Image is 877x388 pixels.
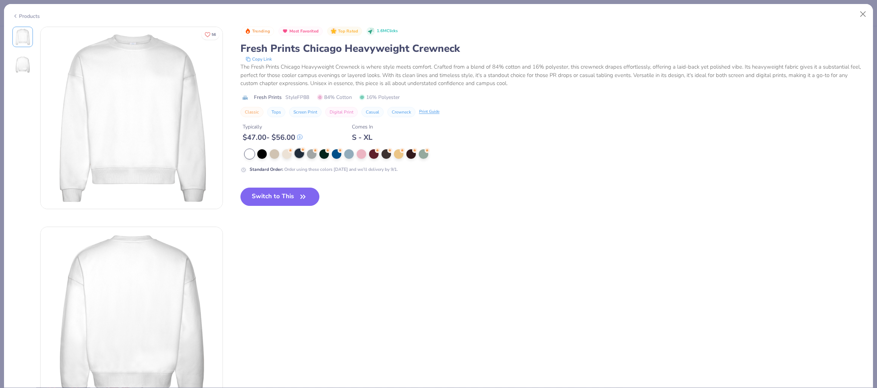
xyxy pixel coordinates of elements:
[240,95,250,100] img: brand logo
[243,133,303,142] div: $ 47.00 - $ 56.00
[241,27,274,36] button: Badge Button
[285,93,309,101] span: Style FP88
[243,55,274,63] button: copy to clipboard
[419,109,440,115] div: Print Guide
[387,107,415,117] button: Crewneck
[267,107,285,117] button: Tops
[14,56,31,73] img: Back
[331,28,337,34] img: Top Rated sort
[212,33,216,37] span: 56
[240,63,865,88] div: The Fresh Prints Chicago Heavyweight Crewneck is where style meets comfort. Crafted from a blend ...
[240,188,320,206] button: Switch to This
[338,29,358,33] span: Top Rated
[282,28,288,34] img: Most Favorited sort
[325,107,358,117] button: Digital Print
[250,166,398,173] div: Order using these colors [DATE] and we’ll delivery by 9/1.
[278,27,323,36] button: Badge Button
[352,133,373,142] div: S - XL
[352,123,373,131] div: Comes In
[289,107,322,117] button: Screen Print
[254,93,282,101] span: Fresh Prints
[41,27,223,209] img: Front
[12,12,40,20] div: Products
[856,7,870,21] button: Close
[359,93,400,101] span: 16% Polyester
[252,29,270,33] span: Trending
[250,166,283,172] strong: Standard Order :
[245,28,251,34] img: Trending sort
[327,27,362,36] button: Badge Button
[14,28,31,46] img: Front
[201,29,219,40] button: Like
[377,28,398,34] span: 1.6M Clicks
[240,107,263,117] button: Classic
[361,107,384,117] button: Casual
[317,93,352,101] span: 84% Cotton
[240,42,865,55] div: Fresh Prints Chicago Heavyweight Crewneck
[243,123,303,131] div: Typically
[289,29,319,33] span: Most Favorited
